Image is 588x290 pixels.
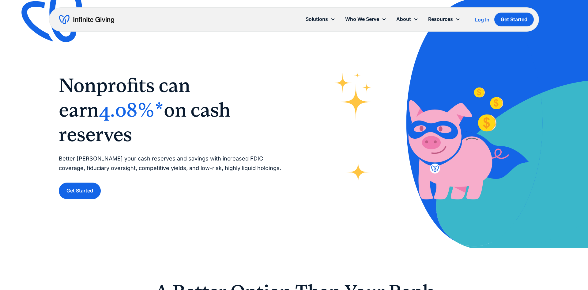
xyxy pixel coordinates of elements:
div: About [391,13,423,26]
div: Resources [423,13,465,26]
div: Who We Serve [345,15,379,23]
div: Who We Serve [340,13,391,26]
p: Better [PERSON_NAME] your cash reserves and savings with increased FDIC coverage, fiduciary overs... [59,154,282,173]
span: Nonprofits can earn [59,74,190,121]
div: Log In [475,17,489,22]
div: Solutions [301,13,340,26]
span: 4.08%* [99,99,164,121]
div: Solutions [306,15,328,23]
div: Resources [428,15,453,23]
a: home [59,15,114,25]
a: Get Started [59,183,101,199]
h1: ‍ ‍ [59,73,282,147]
a: Log In [475,16,489,23]
div: About [396,15,411,23]
a: Get Started [494,13,534,26]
